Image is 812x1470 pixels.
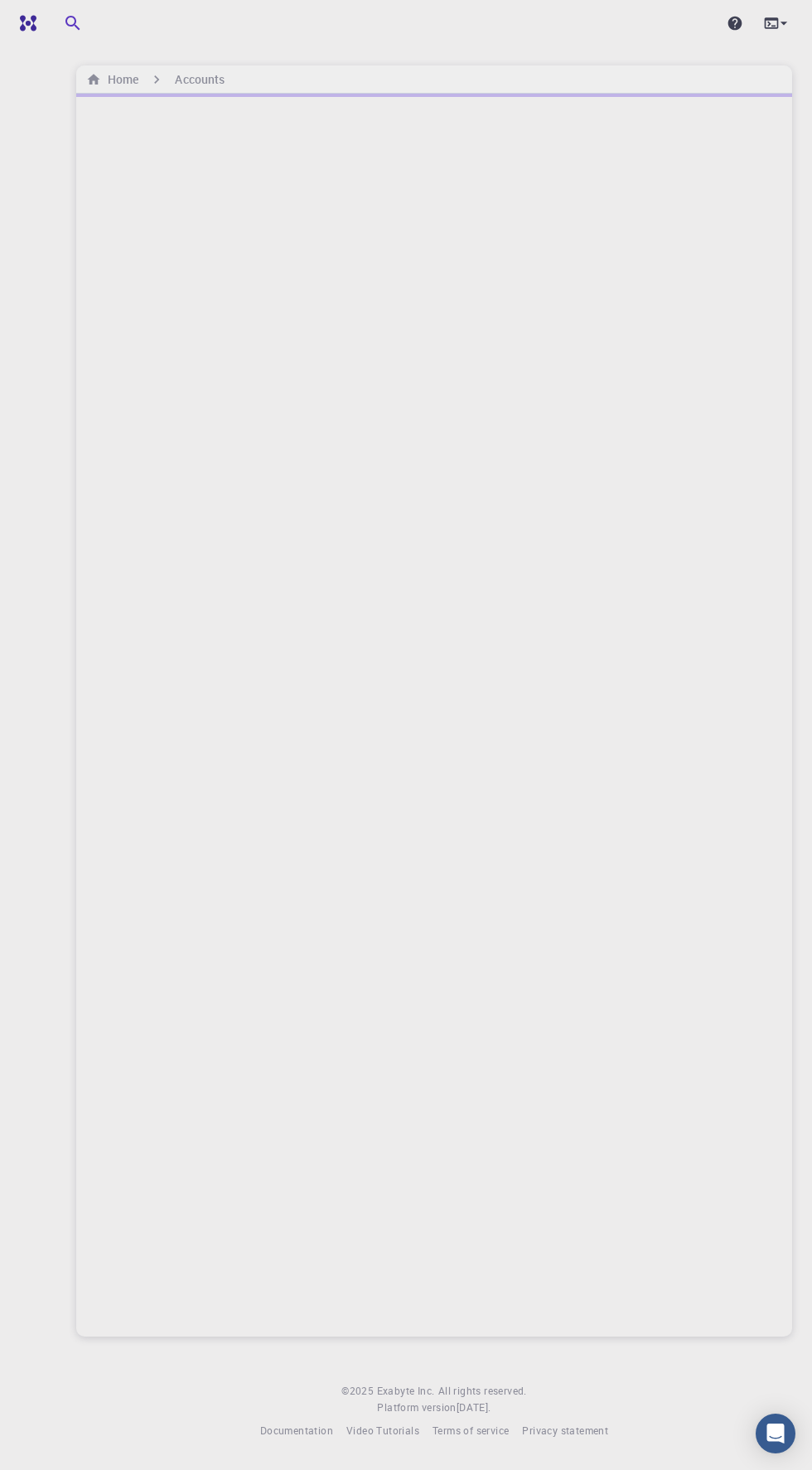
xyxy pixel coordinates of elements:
span: Terms of service [433,1424,509,1437]
a: [DATE]. [457,1400,491,1416]
span: Video Tutorials [346,1424,419,1437]
span: Platform version [377,1400,456,1416]
h6: Home [101,70,138,89]
h6: Accounts [175,70,225,89]
a: Exabyte Inc. [377,1383,435,1400]
span: Documentation [260,1424,333,1437]
a: Privacy statement [522,1423,608,1439]
span: © 2025 [341,1383,376,1400]
a: Video Tutorials [346,1423,419,1439]
a: Documentation [260,1423,333,1439]
span: Privacy statement [522,1424,608,1437]
span: Exabyte Inc. [377,1384,435,1397]
span: [DATE] . [457,1400,491,1414]
span: All rights reserved. [438,1383,527,1400]
div: Open Intercom Messenger [756,1414,795,1453]
img: logo [13,15,36,31]
nav: breadcrumb [83,70,228,89]
a: Terms of service [433,1423,509,1439]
